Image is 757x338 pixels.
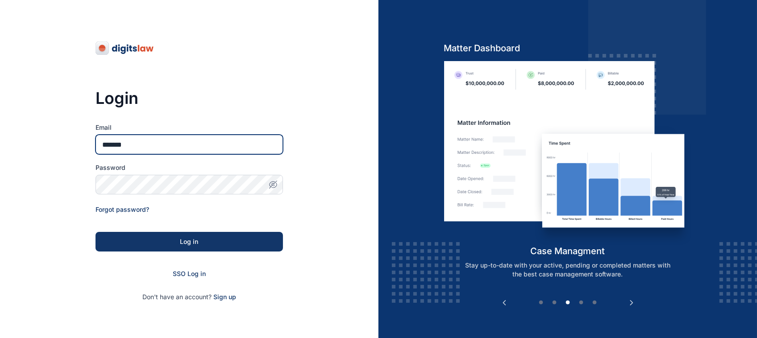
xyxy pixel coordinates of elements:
[96,123,283,132] label: Email
[563,298,572,307] button: 3
[173,270,206,277] a: SSO Log in
[110,237,269,246] div: Log in
[96,89,283,107] h3: Login
[550,298,559,307] button: 2
[96,41,154,55] img: digitslaw-logo
[627,298,636,307] button: Next
[213,293,236,301] span: Sign up
[96,293,283,301] p: Don't have an account?
[590,298,599,307] button: 5
[453,261,682,279] p: Stay up-to-date with your active, pending or completed matters with the best case management soft...
[96,232,283,251] button: Log in
[96,163,283,172] label: Password
[213,293,236,301] a: Sign up
[444,245,692,257] h5: case managment
[444,42,692,54] h5: Matter Dashboard
[96,206,149,213] a: Forgot password?
[500,298,509,307] button: Previous
[577,298,586,307] button: 4
[444,61,692,245] img: case-management
[537,298,545,307] button: 1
